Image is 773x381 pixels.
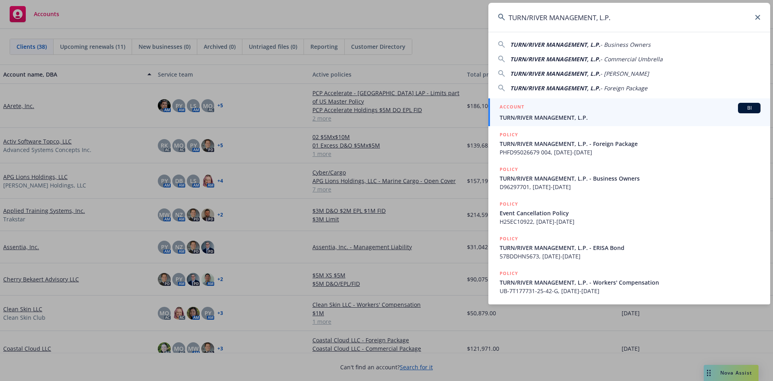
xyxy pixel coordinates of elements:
h5: POLICY [500,269,518,277]
span: TURN/RIVER MANAGEMENT, L.P. - Business Owners [500,174,761,183]
span: 57BDDHN5673, [DATE]-[DATE] [500,252,761,260]
span: - Commercial Umbrella [600,55,663,63]
span: - Business Owners [600,41,651,48]
span: - [PERSON_NAME] [600,70,649,77]
span: TURN/RIVER MANAGEMENT, L.P. [510,84,600,92]
h5: POLICY [500,131,518,139]
h5: POLICY [500,165,518,173]
h5: ACCOUNT [500,103,524,112]
input: Search... [488,3,770,32]
span: TURN/RIVER MANAGEMENT, L.P. [510,41,600,48]
span: TURN/RIVER MANAGEMENT, L.P. - Workers' Compensation [500,278,761,287]
span: TURN/RIVER MANAGEMENT, L.P. - ERISA Bond [500,244,761,252]
span: - Foreign Package [600,84,647,92]
span: TURN/RIVER MANAGEMENT, L.P. - Foreign Package [500,139,761,148]
span: TURN/RIVER MANAGEMENT, L.P. [510,55,600,63]
a: ACCOUNTBITURN/RIVER MANAGEMENT, L.P. [488,98,770,126]
span: H25EC10922, [DATE]-[DATE] [500,217,761,226]
span: TURN/RIVER MANAGEMENT, L.P. [500,113,761,122]
a: POLICYTURN/RIVER MANAGEMENT, L.P. - ERISA Bond57BDDHN5673, [DATE]-[DATE] [488,230,770,265]
span: UB-7T177731-25-42-G, [DATE]-[DATE] [500,287,761,295]
span: D96297701, [DATE]-[DATE] [500,183,761,191]
a: POLICYEvent Cancellation PolicyH25EC10922, [DATE]-[DATE] [488,196,770,230]
span: BI [741,104,757,112]
a: POLICYTURN/RIVER MANAGEMENT, L.P. - Business OwnersD96297701, [DATE]-[DATE] [488,161,770,196]
h5: POLICY [500,235,518,243]
span: PHFD95026679 004, [DATE]-[DATE] [500,148,761,156]
span: TURN/RIVER MANAGEMENT, L.P. [510,70,600,77]
a: POLICYTURN/RIVER MANAGEMENT, L.P. - Foreign PackagePHFD95026679 004, [DATE]-[DATE] [488,126,770,161]
a: POLICYTURN/RIVER MANAGEMENT, L.P. - Workers' CompensationUB-7T177731-25-42-G, [DATE]-[DATE] [488,265,770,300]
span: Event Cancellation Policy [500,209,761,217]
h5: POLICY [500,200,518,208]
